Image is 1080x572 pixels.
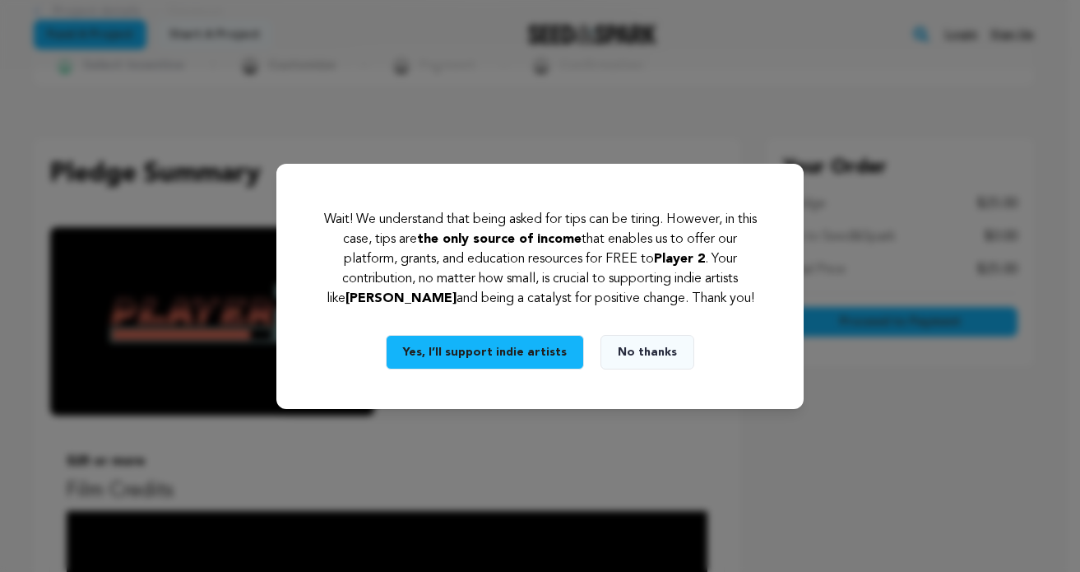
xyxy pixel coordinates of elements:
button: No thanks [600,335,694,370]
span: Player 2 [654,253,705,266]
span: [PERSON_NAME] [345,292,457,305]
span: the only source of income [417,233,582,246]
p: Wait! We understand that being asked for tips can be tiring. However, in this case, tips are that... [316,210,764,309]
button: Yes, I’ll support indie artists [386,335,584,370]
